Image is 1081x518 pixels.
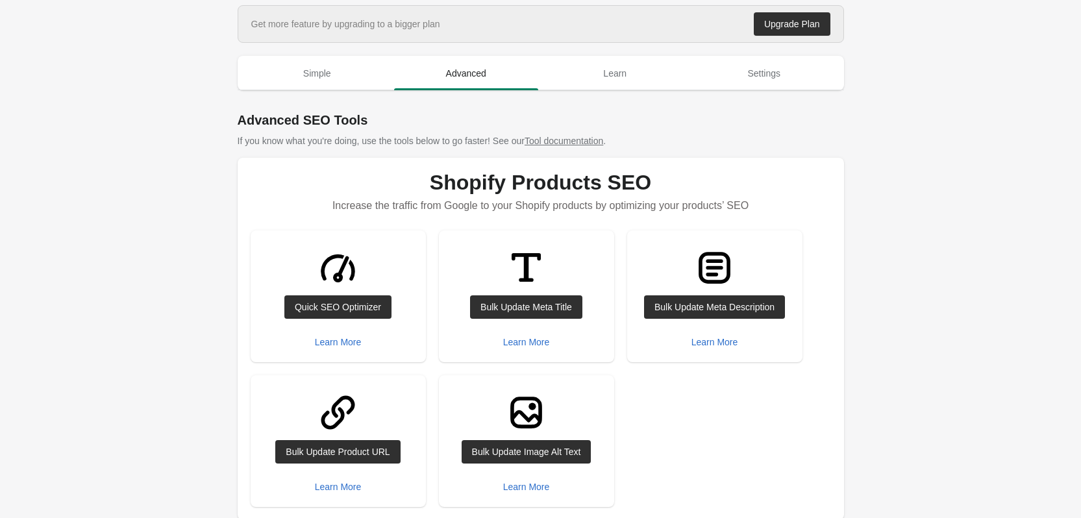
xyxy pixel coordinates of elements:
[690,56,839,90] button: Settings
[754,12,830,36] a: Upgrade Plan
[503,482,550,492] div: Learn More
[690,243,739,292] img: TextBlockMajor-3e13e55549f1fe4aa18089e576148c69364b706dfb80755316d4ac7f5c51f4c3.svg
[238,111,844,129] h1: Advanced SEO Tools
[238,134,844,147] p: If you know what you're doing, use the tools below to go faster! See our .
[472,447,581,457] div: Bulk Update Image Alt Text
[644,295,785,319] a: Bulk Update Meta Description
[470,295,582,319] a: Bulk Update Meta Title
[502,243,551,292] img: TitleMinor-8a5de7e115299b8c2b1df9b13fb5e6d228e26d13b090cf20654de1eaf9bee786.svg
[286,447,390,457] div: Bulk Update Product URL
[315,482,362,492] div: Learn More
[394,62,538,85] span: Advanced
[764,19,820,29] div: Upgrade Plan
[251,194,831,217] p: Increase the traffic from Google to your Shopify products by optimizing your products’ SEO
[686,330,743,354] button: Learn More
[251,18,440,31] div: Get more feature by upgrading to a bigger plan
[391,56,541,90] button: Advanced
[543,62,688,85] span: Learn
[502,388,551,437] img: ImageMajor-6988ddd70c612d22410311fee7e48670de77a211e78d8e12813237d56ef19ad4.svg
[295,302,381,312] div: Quick SEO Optimizer
[525,136,603,146] a: Tool documentation
[251,171,831,194] h1: Shopify Products SEO
[284,295,391,319] a: Quick SEO Optimizer
[275,440,400,463] a: Bulk Update Product URL
[245,62,390,85] span: Simple
[310,330,367,354] button: Learn More
[503,337,550,347] div: Learn More
[541,56,690,90] button: Learn
[654,302,775,312] div: Bulk Update Meta Description
[498,330,555,354] button: Learn More
[310,475,367,499] button: Learn More
[480,302,572,312] div: Bulk Update Meta Title
[243,56,392,90] button: Simple
[692,62,836,85] span: Settings
[315,337,362,347] div: Learn More
[498,475,555,499] button: Learn More
[314,388,362,437] img: LinkMinor-ab1ad89fd1997c3bec88bdaa9090a6519f48abaf731dc9ef56a2f2c6a9edd30f.svg
[314,243,362,292] img: GaugeMajor-1ebe3a4f609d70bf2a71c020f60f15956db1f48d7107b7946fc90d31709db45e.svg
[691,337,738,347] div: Learn More
[462,440,591,463] a: Bulk Update Image Alt Text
